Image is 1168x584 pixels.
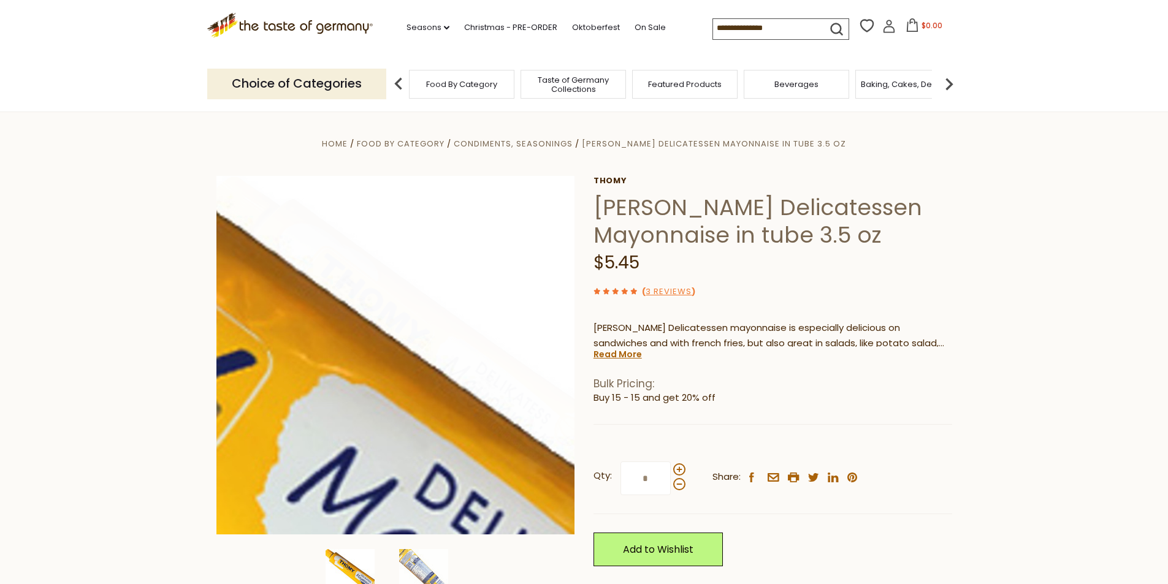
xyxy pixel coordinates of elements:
[594,251,639,275] span: $5.45
[635,21,666,34] a: On Sale
[207,69,386,99] p: Choice of Categories
[642,286,695,297] span: ( )
[216,176,575,534] img: Thomy Delicatessen Mayonnaise in tube 3.5 oz
[572,21,620,34] a: Oktoberfest
[712,469,741,485] span: Share:
[357,138,445,150] a: Food By Category
[407,21,449,34] a: Seasons
[620,461,671,495] input: Qty:
[774,80,819,89] a: Beverages
[646,286,692,298] a: 3 Reviews
[594,320,952,351] p: [PERSON_NAME] Delicatessen mayonnaise is especially delicious on sandwiches and with french fries...
[922,20,942,31] span: $0.00
[594,468,612,484] strong: Qty:
[898,18,950,37] button: $0.00
[322,138,348,150] a: Home
[861,80,956,89] a: Baking, Cakes, Desserts
[454,138,573,150] a: Condiments, Seasonings
[594,176,952,186] a: Thomy
[426,80,497,89] a: Food By Category
[524,75,622,94] a: Taste of Germany Collections
[937,72,961,96] img: next arrow
[648,80,722,89] a: Featured Products
[594,533,723,566] a: Add to Wishlist
[594,390,952,406] li: Buy 15 - 15 and get 20% off
[594,377,952,390] h1: Bulk Pricing:
[582,138,846,150] a: [PERSON_NAME] Delicatessen Mayonnaise in tube 3.5 oz
[594,348,642,360] a: Read More
[594,194,952,249] h1: [PERSON_NAME] Delicatessen Mayonnaise in tube 3.5 oz
[464,21,557,34] a: Christmas - PRE-ORDER
[386,72,411,96] img: previous arrow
